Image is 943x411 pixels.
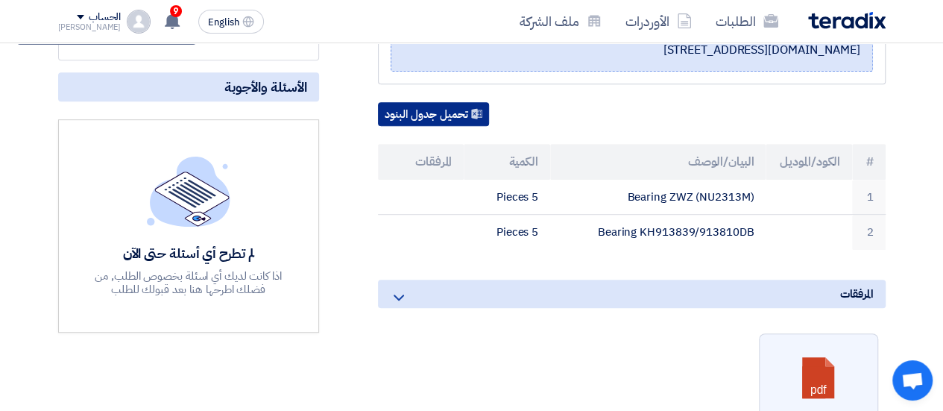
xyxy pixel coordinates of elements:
[208,17,239,28] span: English
[170,5,182,17] span: 9
[840,286,873,302] span: المرفقات
[892,360,933,401] div: Open chat
[852,144,886,180] th: #
[464,180,550,215] td: 5 Pieces
[80,245,297,262] div: لم تطرح أي أسئلة حتى الآن
[766,144,852,180] th: الكود/الموديل
[58,23,122,31] div: [PERSON_NAME]
[198,10,264,34] button: English
[614,4,704,39] a: الأوردرات
[550,215,766,250] td: Bearing KH913839/913810DB
[127,10,151,34] img: profile_test.png
[89,11,121,24] div: الحساب
[508,4,614,39] a: ملف الشركة
[808,12,886,29] img: Teradix logo
[464,144,550,180] th: الكمية
[550,180,766,215] td: Bearing ZWZ (NU2313M)
[852,180,886,215] td: 1
[378,144,464,180] th: المرفقات
[704,4,790,39] a: الطلبات
[550,144,766,180] th: البيان/الوصف
[224,78,307,95] span: الأسئلة والأجوبة
[852,215,886,250] td: 2
[378,102,489,126] button: تحميل جدول البنود
[464,215,550,250] td: 5 Pieces
[80,269,297,296] div: اذا كانت لديك أي اسئلة بخصوص الطلب, من فضلك اطرحها هنا بعد قبولك للطلب
[147,156,230,226] img: empty_state_list.svg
